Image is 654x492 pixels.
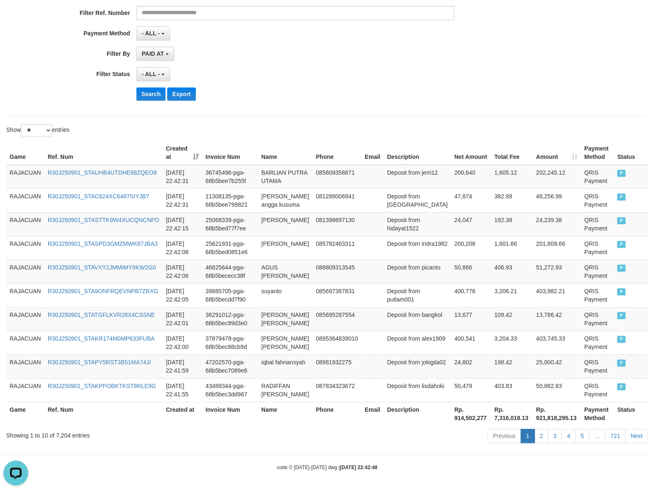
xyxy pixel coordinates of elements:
[48,312,155,318] a: R30J250901_STATGFLKVR28X4CSSNE
[202,378,258,402] td: 43489344-pga-68b5bec3dd967
[451,283,491,307] td: 400,776
[534,429,548,443] a: 2
[6,141,44,165] th: Game
[533,283,581,307] td: 403,982.21
[258,141,312,165] th: Name
[142,71,160,77] span: - ALL -
[451,165,491,189] td: 200,640
[451,188,491,212] td: 47,874
[617,241,625,248] span: PAID
[202,236,258,260] td: 25621931-pga-68b5bed0851e6
[6,428,266,440] div: Showing 1 to 10 of 7,204 entries
[533,165,581,189] td: 202,245.12
[48,335,155,342] a: R30J250901_STAKR174M0MP633FUBA
[277,465,378,470] small: code © [DATE]-[DATE] dwg |
[313,188,362,212] td: 081288006941
[48,169,157,176] a: R30J250901_STAUHB4UTDHE88ZQEO9
[614,402,648,425] th: Status
[313,378,362,402] td: 087834323672
[491,331,533,354] td: 3,204.33
[533,378,581,402] td: 50,882.83
[136,47,174,61] button: PAID AT
[21,124,52,136] select: Showentries
[163,260,202,283] td: [DATE] 22:42:06
[202,212,258,236] td: 25068339-pga-68b5bed77f7ee
[491,188,533,212] td: 382.99
[533,212,581,236] td: 24,239.38
[491,165,533,189] td: 1,605.12
[340,465,377,470] strong: [DATE] 22:42:48
[258,165,312,189] td: BARLIAN PUTRA UTAMA
[533,260,581,283] td: 51,272.93
[533,354,581,378] td: 25,000.42
[3,3,28,28] button: Open LiveChat chat widget
[202,141,258,165] th: Invoice Num
[617,336,625,343] span: PAID
[313,236,362,260] td: 085782463311
[521,429,535,443] a: 1
[614,141,648,165] th: Status
[313,283,362,307] td: 085697387831
[163,307,202,331] td: [DATE] 22:42:01
[533,188,581,212] td: 48,256.99
[384,378,451,402] td: Deposit from lisdahoki
[6,378,44,402] td: RAJACUAN
[6,331,44,354] td: RAJACUAN
[313,141,362,165] th: Phone
[163,378,202,402] td: [DATE] 22:41:55
[581,283,614,307] td: QRIS Payment
[581,236,614,260] td: QRIS Payment
[163,165,202,189] td: [DATE] 22:42:31
[48,264,156,271] a: R30J250901_STAVXY2JMMIMY9KW2G0
[384,283,451,307] td: Deposit from putlam001
[384,212,451,236] td: Deposit from hidayat1522
[617,217,625,224] span: PAID
[142,50,164,57] span: PAID AT
[384,402,451,425] th: Description
[163,188,202,212] td: [DATE] 22:42:31
[361,141,384,165] th: Email
[451,378,491,402] td: 50,479
[202,331,258,354] td: 37879478-pga-68b5bec88cb9d
[313,354,362,378] td: 08981932275
[313,331,362,354] td: 0895364839010
[491,307,533,331] td: 109.42
[313,212,362,236] td: 081398697130
[6,236,44,260] td: RAJACUAN
[202,402,258,425] th: Invoice Num
[617,383,625,390] span: PAID
[491,283,533,307] td: 3,206.21
[451,331,491,354] td: 400,541
[581,188,614,212] td: QRIS Payment
[617,170,625,177] span: PAID
[581,165,614,189] td: QRIS Payment
[6,165,44,189] td: RAJACUAN
[491,354,533,378] td: 198.42
[6,283,44,307] td: RAJACUAN
[202,307,258,331] td: 36291012-pga-68b5bec99d3e0
[48,217,159,223] a: R30J250901_STASTTK9W4XUCQNCNPD
[361,402,384,425] th: Email
[136,26,170,40] button: - ALL -
[451,212,491,236] td: 24,047
[491,236,533,260] td: 1,601.66
[163,141,202,165] th: Created at: activate to sort column ascending
[6,260,44,283] td: RAJACUAN
[163,236,202,260] td: [DATE] 22:42:08
[491,260,533,283] td: 406.93
[6,212,44,236] td: RAJACUAN
[202,188,258,212] td: 11308135-pga-68b5bee799821
[561,429,575,443] a: 4
[384,141,451,165] th: Description
[581,331,614,354] td: QRIS Payment
[6,354,44,378] td: RAJACUAN
[384,307,451,331] td: Deposit from bangkol
[163,354,202,378] td: [DATE] 22:41:59
[575,429,589,443] a: 5
[617,359,625,366] span: PAID
[142,30,160,37] span: - ALL -
[258,283,312,307] td: suyanto
[384,260,451,283] td: Deposit from picanto
[589,429,605,443] a: …
[136,87,166,101] button: Search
